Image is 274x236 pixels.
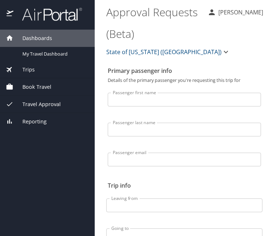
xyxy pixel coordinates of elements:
span: Trips [13,66,35,74]
span: Dashboards [13,34,52,42]
h1: Approval Requests (Beta) [106,1,202,45]
h2: Primary passenger info [108,65,261,77]
p: [PERSON_NAME] [216,8,263,17]
p: Details of the primary passenger you're requesting this trip for [108,78,261,83]
span: Travel Approval [13,100,61,108]
span: State of [US_STATE] ([GEOGRAPHIC_DATA]) [106,47,222,57]
span: Reporting [13,118,47,126]
h2: Trip info [108,180,261,191]
button: State of [US_STATE] ([GEOGRAPHIC_DATA]) [103,45,233,59]
img: icon-airportal.png [7,7,14,21]
button: [PERSON_NAME] [205,6,266,19]
img: airportal-logo.png [14,7,82,21]
span: My Travel Dashboard [22,51,86,57]
span: Book Travel [13,83,51,91]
